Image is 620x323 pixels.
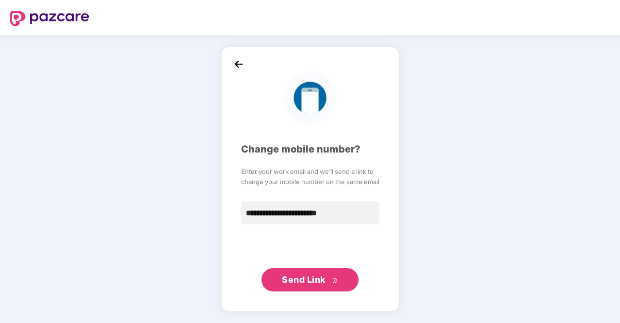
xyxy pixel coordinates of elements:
[241,177,379,187] span: change your mobile number on the same email
[241,167,379,176] span: Enter your work email and we’ll send a link to
[282,274,326,285] span: Send Link
[332,277,338,284] span: double-right
[231,57,246,71] img: back_icon
[241,142,379,157] div: Change mobile number?
[283,71,336,124] img: logo
[10,11,89,26] img: logo
[261,268,359,291] button: Send Linkdouble-right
